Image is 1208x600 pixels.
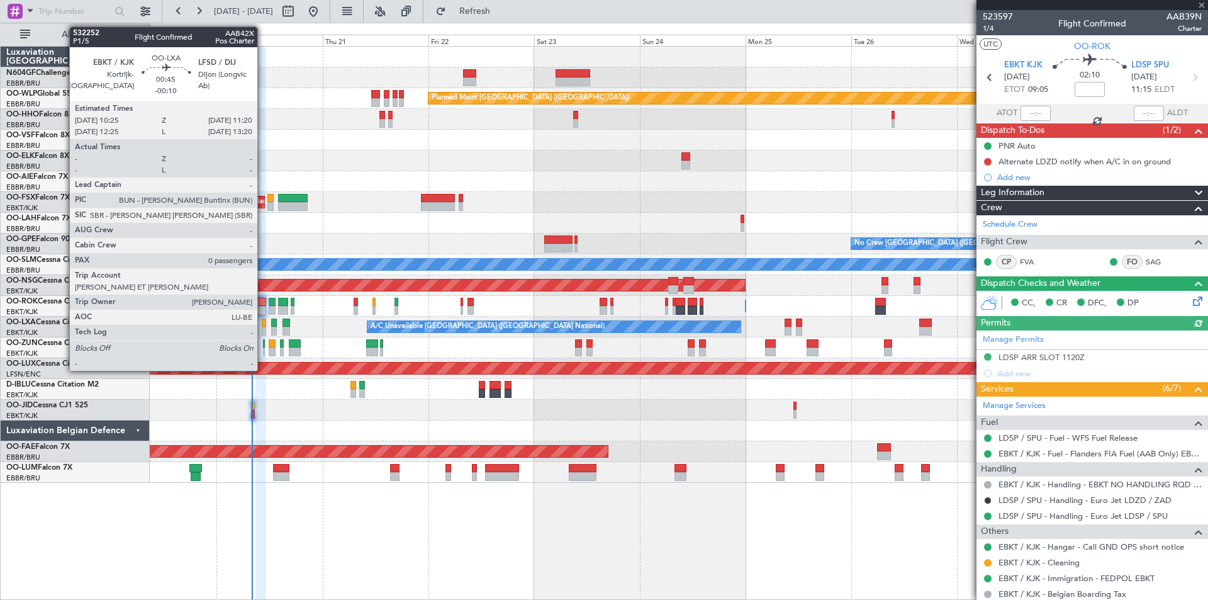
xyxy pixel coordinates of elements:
span: N604GF [6,69,36,77]
a: LDSP / SPU - Handling - Euro Jet LDZD / ZAD [998,495,1172,506]
a: D-IBLUCessna Citation M2 [6,381,99,388]
span: OO-LXA [6,319,36,326]
a: OO-LUMFalcon 7X [6,464,72,472]
span: All Aircraft [33,30,133,39]
div: Fri 22 [428,35,534,46]
span: (1/2) [1163,123,1181,137]
button: Refresh [430,1,505,21]
span: [DATE] [1004,71,1030,84]
a: EBKT/KJK [6,307,38,317]
a: EBBR/BRU [6,224,40,234]
span: OO-AIE [6,173,33,181]
a: EBBR/BRU [6,162,40,171]
div: 01:36 Z [198,224,222,231]
span: 02:10 [1080,69,1100,82]
a: EBKT/KJK [6,203,38,213]
a: EBBR/BRU [6,266,40,275]
a: LDSP / SPU - Fuel - WFS Fuel Release [998,433,1138,443]
span: OO-JID [6,402,33,409]
span: [DATE] - [DATE] [214,6,273,17]
div: Sat 23 [534,35,640,46]
div: FO [1122,255,1143,269]
div: No Crew [GEOGRAPHIC_DATA] ([GEOGRAPHIC_DATA] National) [854,234,1065,253]
a: OO-VSFFalcon 8X [6,132,70,139]
a: OO-AIEFalcon 7X [6,173,68,181]
span: OO-WLP [6,90,37,98]
span: Leg Information [981,186,1044,200]
span: 09:05 [1028,84,1048,96]
a: OO-GPEFalcon 900EX EASy II [6,235,111,243]
span: AAB39N [1166,10,1202,23]
div: [DATE] [152,25,174,36]
span: Fuel [981,416,998,430]
input: Trip Number [38,2,111,21]
a: EBKT/KJK [6,411,38,421]
a: SAG [1146,256,1174,268]
span: CR [1056,297,1067,310]
span: Dispatch Checks and Weather [981,276,1100,291]
span: Dispatch To-Dos [981,123,1044,138]
div: EBBR [171,215,196,223]
span: OO-LUX [6,360,36,368]
span: D-IBLU [6,381,31,388]
span: OO-FSX [6,194,35,201]
div: Tue 19 [111,35,216,46]
a: Schedule Crew [983,218,1037,231]
a: OO-LAHFalcon 7X [6,215,71,222]
a: EBKT / KJK - Belgian Boarding Tax [998,589,1126,599]
a: EBBR/BRU [6,183,40,192]
div: Planned Maint [GEOGRAPHIC_DATA] ([GEOGRAPHIC_DATA]) [432,89,630,108]
a: OO-ROKCessna Citation CJ4 [6,298,108,305]
span: Charter [1166,23,1202,34]
a: OO-NSGCessna Citation CJ4 [6,277,108,285]
a: OO-LUXCessna Citation CJ4 [6,360,106,368]
span: OO-ELK [6,152,35,160]
a: EBKT/KJK [6,349,38,358]
span: OO-LAH [6,215,36,222]
span: 523597 [983,10,1013,23]
div: Tue 26 [851,35,957,46]
div: Add new [997,172,1202,183]
span: DFC, [1088,297,1107,310]
span: Services [981,382,1014,397]
a: FVA [1020,256,1048,268]
div: A/C Unavailable [GEOGRAPHIC_DATA] ([GEOGRAPHIC_DATA] National) [371,317,605,336]
a: EBBR/BRU [6,79,40,88]
a: LDSP / SPU - Handling - Euro Jet LDSP / SPU [998,511,1168,521]
span: OO-VSF [6,132,35,139]
span: 11:15 [1131,84,1151,96]
span: OO-HHO [6,111,39,118]
span: OO-FAE [6,443,35,451]
span: Handling [981,462,1017,477]
span: CC, [1022,297,1036,310]
a: EBKT / KJK - Immigration - FEDPOL EBKT [998,573,1155,584]
a: OO-JIDCessna CJ1 525 [6,402,88,409]
div: Mon 25 [746,35,851,46]
a: Manage Services [983,400,1046,412]
a: OO-FSXFalcon 7X [6,194,70,201]
a: EBBR/BRU [6,120,40,130]
a: OO-ELKFalcon 8X [6,152,69,160]
div: 14:03 Z [174,224,198,231]
div: Thu 21 [323,35,428,46]
a: EBKT / KJK - Handling - EBKT NO HANDLING RQD FOR CJ [998,479,1202,490]
div: Wed 27 [957,35,1063,46]
a: EBKT/KJK [6,328,38,337]
span: OO-NSG [6,277,38,285]
a: EBBR/BRU [6,245,40,254]
a: LFSN/ENC [6,370,41,379]
span: OO-ROK [6,298,38,305]
a: EBBR/BRU [6,453,40,462]
a: EBBR/BRU [6,141,40,150]
a: EBKT / KJK - Hangar - Call GND OPS short notice [998,541,1184,552]
span: DP [1127,297,1139,310]
div: Sun 24 [640,35,746,46]
div: PNR Auto [998,140,1036,151]
a: OO-LXACessna Citation CJ4 [6,319,106,326]
span: [DATE] [1131,71,1157,84]
a: OO-ZUNCessna Citation CJ4 [6,339,108,347]
div: KVNY [196,215,220,223]
span: Crew [981,201,1002,215]
span: OO-ZUN [6,339,38,347]
a: EBKT / KJK - Cleaning [998,557,1080,568]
